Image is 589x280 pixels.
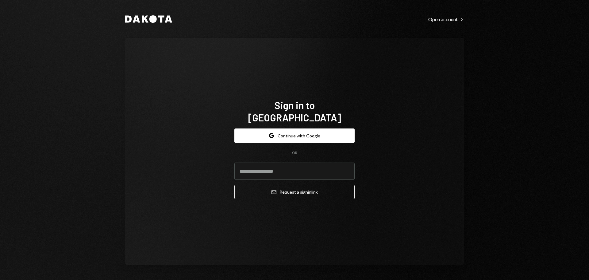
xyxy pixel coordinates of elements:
button: Request a signinlink [234,185,355,199]
div: OR [292,150,297,156]
h1: Sign in to [GEOGRAPHIC_DATA] [234,99,355,124]
button: Continue with Google [234,128,355,143]
a: Open account [428,16,464,22]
